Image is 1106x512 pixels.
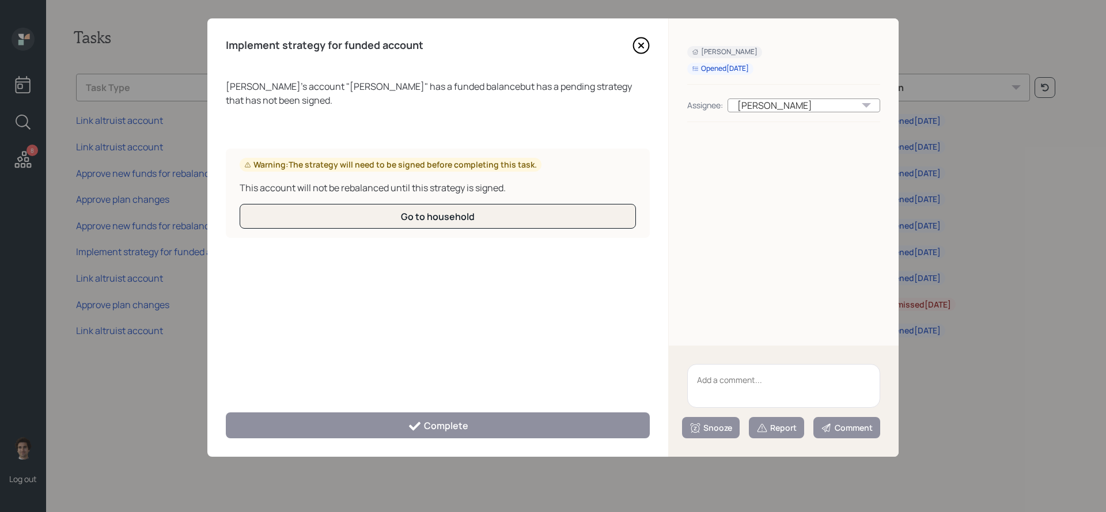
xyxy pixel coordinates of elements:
[682,417,740,438] button: Snooze
[226,79,650,107] div: [PERSON_NAME] 's account " [PERSON_NAME] " has a funded balance but has a pending strategy that h...
[728,98,880,112] div: [PERSON_NAME]
[240,181,636,195] div: This account will not be rebalanced until this strategy is signed.
[226,412,650,438] button: Complete
[692,47,757,57] div: [PERSON_NAME]
[244,159,537,170] div: Warning: The strategy will need to be signed before completing this task.
[240,204,636,229] button: Go to household
[756,422,797,434] div: Report
[692,64,749,74] div: Opened [DATE]
[408,419,468,433] div: Complete
[687,99,723,111] div: Assignee:
[226,39,423,52] h4: Implement strategy for funded account
[401,210,475,223] div: Go to household
[690,422,732,434] div: Snooze
[813,417,880,438] button: Comment
[749,417,804,438] button: Report
[821,422,873,434] div: Comment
